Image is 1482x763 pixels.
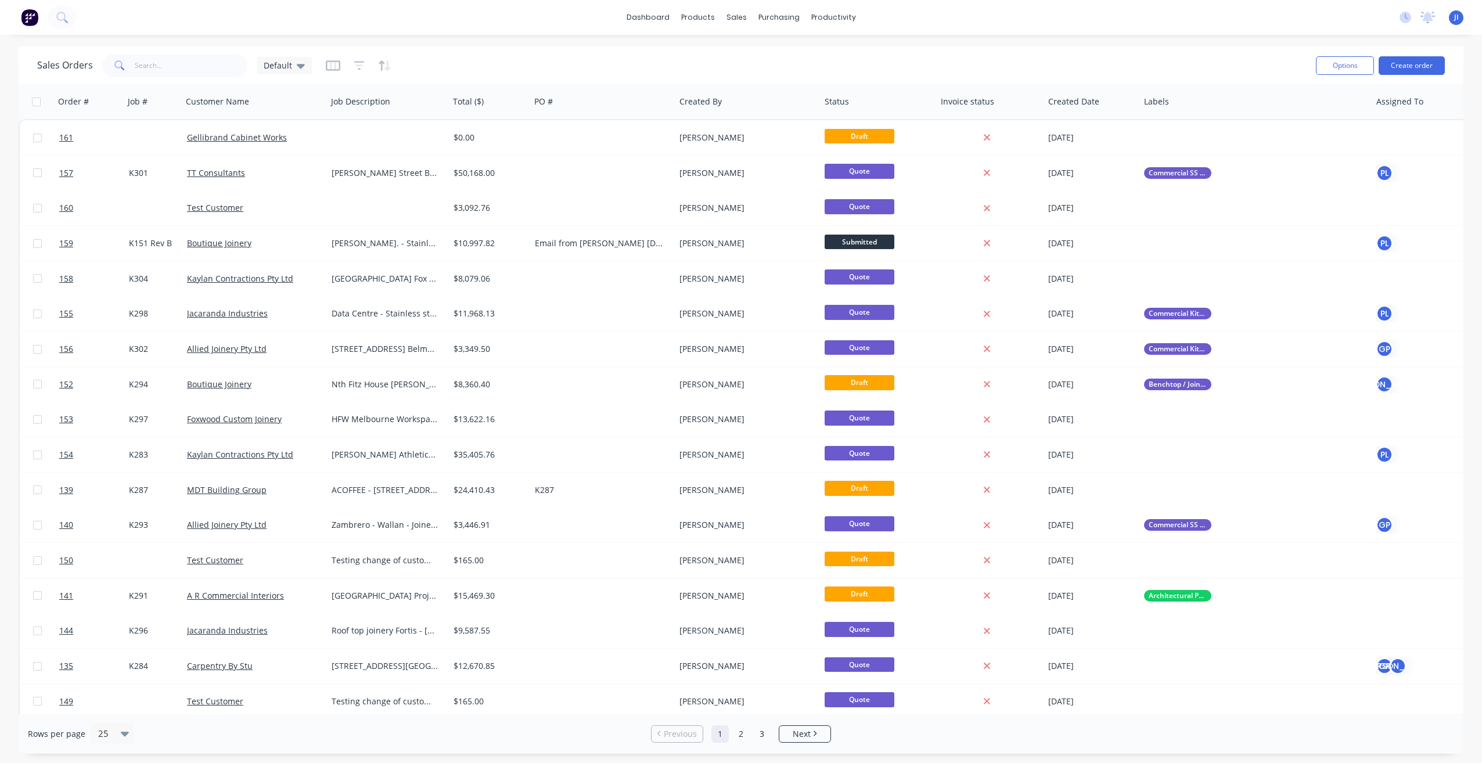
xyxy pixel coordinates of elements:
span: Submitted [825,235,894,249]
div: GP [1376,657,1393,675]
span: 161 [59,132,73,143]
span: Commercial SS Benches [1149,167,1207,179]
span: 160 [59,202,73,214]
span: Quote [825,516,894,531]
button: Commercial Kitchen Package [1144,343,1211,355]
div: $0.00 [454,132,522,143]
div: $12,670.85 [454,660,522,672]
div: PL [1376,305,1393,322]
span: Draft [825,552,894,566]
a: 135 [59,649,129,683]
div: [PERSON_NAME] [679,237,808,249]
div: $11,968.13 [454,308,522,319]
span: Commercial SS Benches [1149,519,1207,531]
a: Boutique Joinery [187,379,251,390]
a: Test Customer [187,555,243,566]
a: 139 [59,473,129,508]
div: productivity [805,9,862,26]
a: Carpentry By Stu [187,660,253,671]
div: K151 Rev B [129,237,175,249]
div: PO # [534,96,553,107]
div: [PERSON_NAME] [679,132,808,143]
span: Commercial Kitchen Package [1149,308,1207,319]
a: 155 [59,296,129,331]
div: K291 [129,590,175,602]
div: [DATE] [1048,519,1135,531]
div: Job Description [331,96,390,107]
div: [PERSON_NAME] [679,273,808,285]
div: [DATE] [1048,590,1135,602]
div: $15,469.30 [454,590,522,602]
button: PL [1376,446,1393,463]
span: Next [793,728,811,740]
div: Created Date [1048,96,1099,107]
div: [PERSON_NAME] [679,590,808,602]
a: 156 [59,332,129,366]
div: $3,446.91 [454,519,522,531]
a: Page 2 [732,725,750,743]
span: 135 [59,660,73,672]
div: [PERSON_NAME] Athletics Seating Extension - Supply & Install Handrails / Balustrades [332,449,438,460]
div: Customer Name [186,96,249,107]
span: 157 [59,167,73,179]
div: ACOFFEE - [STREET_ADDRESS][PERSON_NAME] [332,484,438,496]
span: Quote [825,446,894,460]
div: products [675,9,721,26]
span: 158 [59,273,73,285]
div: [PERSON_NAME] [1389,657,1407,675]
span: Quote [825,305,894,319]
span: Quote [825,657,894,672]
div: $3,349.50 [454,343,522,355]
span: 153 [59,413,73,425]
button: Commercial SS Benches [1144,167,1211,179]
a: Test Customer [187,696,243,707]
div: $9,587.55 [454,625,522,636]
a: Gellibrand Cabinet Works [187,132,287,143]
a: 144 [59,613,129,648]
div: K296 [129,625,175,636]
div: $3,092.76 [454,202,522,214]
div: Labels [1144,96,1169,107]
div: $35,405.76 [454,449,522,460]
button: Commercial SS Benches [1144,519,1211,531]
div: [GEOGRAPHIC_DATA] Fox Rd Commercial Kitchen Canopy Replacement [332,273,438,285]
div: [DATE] [1048,167,1135,179]
button: GP[PERSON_NAME] [1376,657,1407,675]
div: Status [825,96,849,107]
a: 154 [59,437,129,472]
div: [PERSON_NAME]. - Stainless Steel Joinery [332,237,438,249]
span: JI [1454,12,1459,23]
button: PL [1376,235,1393,252]
div: Roof top joinery Fortis - [STREET_ADDRESS][GEOGRAPHIC_DATA][STREET_ADDRESS] [332,625,438,636]
div: [PERSON_NAME] [679,484,808,496]
a: Jacaranda Industries [187,308,268,319]
div: [PERSON_NAME] [679,660,808,672]
a: 158 [59,261,129,296]
div: PL [1376,164,1393,182]
span: 159 [59,237,73,249]
div: [DATE] [1048,379,1135,390]
div: Nth Fitz House [PERSON_NAME] St - SS Benchtop [332,379,438,390]
div: [PERSON_NAME] [679,519,808,531]
span: 154 [59,449,73,460]
a: Kaylan Contractions Pty Ltd [187,449,293,460]
a: Page 1 is your current page [711,725,729,743]
button: Architectural Panels / Cladding [1144,590,1211,602]
a: MDT Building Group [187,484,267,495]
a: 161 [59,120,129,155]
div: Job # [128,96,148,107]
a: Boutique Joinery [187,237,251,249]
div: Email from [PERSON_NAME] [DATE] [535,237,664,249]
a: 157 [59,156,129,190]
div: purchasing [753,9,805,26]
span: 144 [59,625,73,636]
a: 160 [59,190,129,225]
a: Previous page [652,728,703,740]
a: Jacaranda Industries [187,625,268,636]
div: K304 [129,273,175,285]
button: [PERSON_NAME] [1376,376,1393,393]
div: [DATE] [1048,413,1135,425]
div: $10,997.82 [454,237,522,249]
